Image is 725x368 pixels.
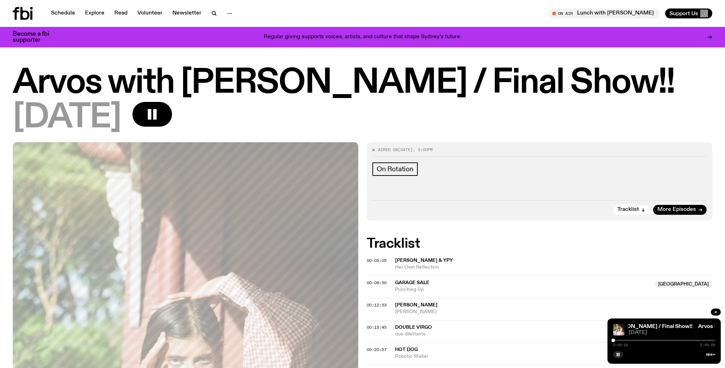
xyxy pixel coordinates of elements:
span: Garage Sale [395,280,429,285]
span: , 3:00pm [413,147,433,153]
span: [PERSON_NAME] & YPY [395,258,453,263]
span: 00:09:50 [367,280,387,286]
a: Arvos with [PERSON_NAME] / Final Show!! [582,324,692,329]
a: Schedule [47,8,79,18]
button: 00:15:45 [367,326,387,329]
span: More Episodes [657,207,696,212]
button: 00:05:05 [367,259,387,263]
span: 00:12:53 [367,302,387,308]
span: 00:15:45 [367,324,387,330]
span: Tracklist [617,207,639,212]
h1: Arvos with [PERSON_NAME] / Final Show!! [13,67,712,99]
span: 2:59:59 [700,343,715,347]
span: 00:05:05 [367,258,387,263]
button: On AirLunch with [PERSON_NAME] [549,8,660,18]
button: Tracklist [613,205,650,215]
span: Double Virgo [395,325,432,330]
a: On Rotation [372,162,418,176]
h3: Become a fbi supporter [13,31,58,43]
span: [GEOGRAPHIC_DATA] [655,281,712,288]
a: Volunteer [133,8,167,18]
span: 00:20:57 [367,347,387,352]
span: [PERSON_NAME] [395,309,712,315]
button: 00:20:57 [367,348,387,352]
a: Explore [81,8,109,18]
button: Support Us [665,8,712,18]
span: On Rotation [377,165,413,173]
a: More Episodes [653,205,707,215]
span: due dilettante [395,331,712,338]
span: [DATE] [398,147,413,153]
span: Robotic Waiter [395,353,650,360]
span: [DATE] [13,102,121,134]
span: Punching Up [395,286,650,293]
span: Aired on [378,147,398,153]
p: Regular giving supports voices, artists, and culture that shape Sydney’s future. [264,34,462,40]
span: Her Own Reflection [395,264,712,271]
span: Support Us [669,10,698,17]
h2: Tracklist [367,237,712,250]
span: [PERSON_NAME] [395,303,438,307]
button: 00:09:50 [367,281,387,285]
span: Hot Dog [395,347,418,352]
a: Read [110,8,132,18]
a: Newsletter [168,8,206,18]
span: 0:00:10 [613,343,628,347]
img: Maleeka stands outside on a balcony. She is looking at the camera with a serious expression, and ... [613,324,624,335]
button: 00:12:53 [367,303,387,307]
span: [DATE] [629,330,715,335]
